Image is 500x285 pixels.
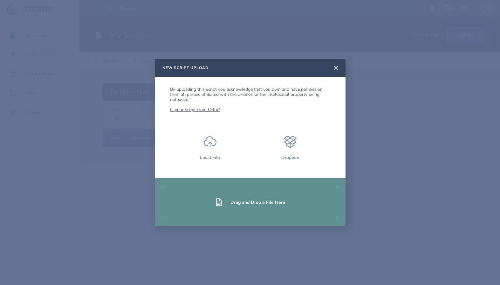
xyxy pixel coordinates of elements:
[170,154,250,160] div: Local File
[250,154,330,160] div: Dropbox
[162,65,209,70] h2: New Script Upload
[170,107,220,113] a: Is your script from Celtx?
[170,87,330,112] p: By uploading this script you acknowledge that you own and have permission from all parties affili...
[250,128,330,168] button: Dropbox
[170,128,250,168] button: Local File
[230,199,285,205] div: Drag and Drop a File Here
